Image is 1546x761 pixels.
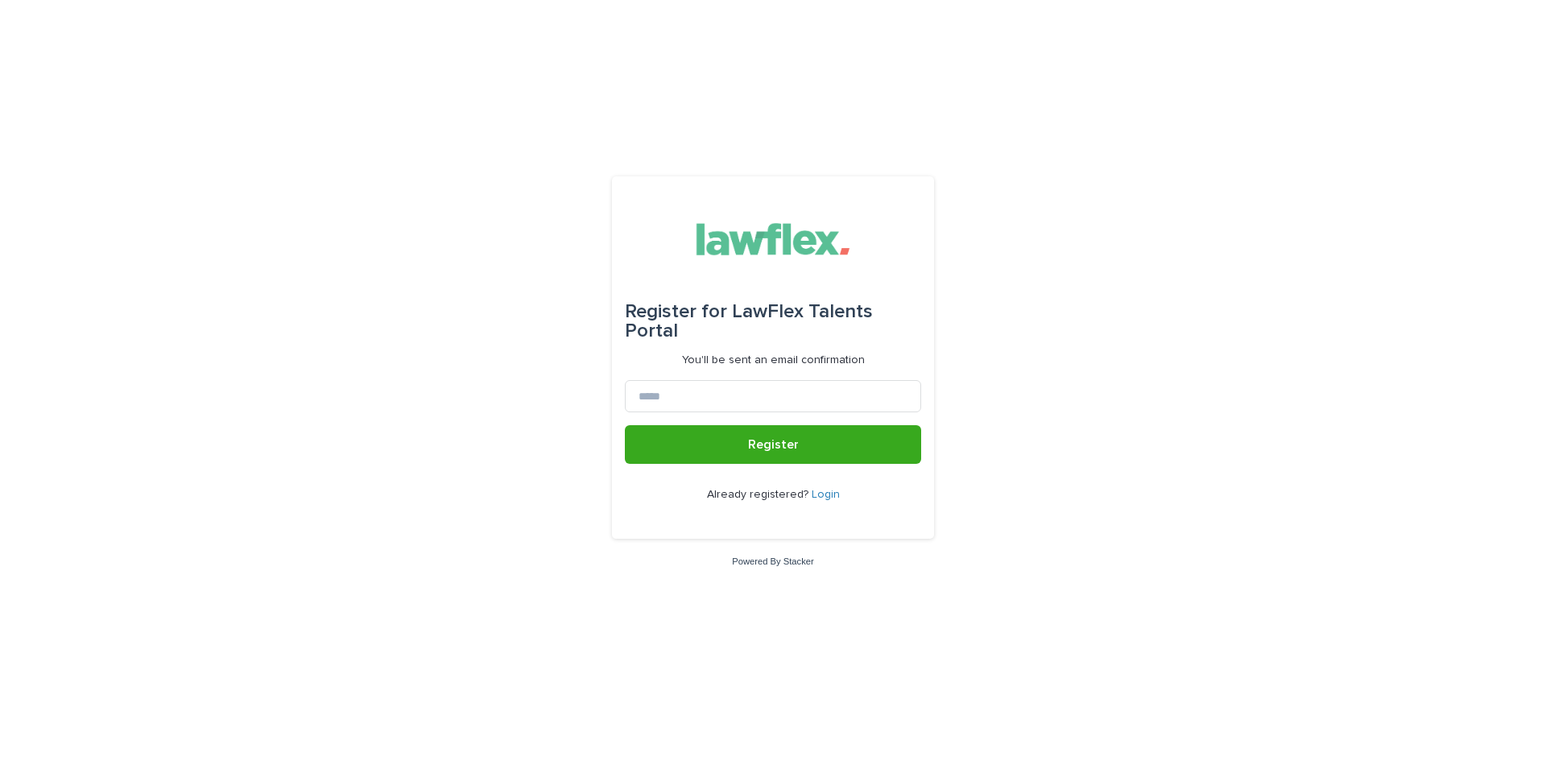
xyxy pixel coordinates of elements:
span: Already registered? [707,489,812,500]
span: Register [748,438,799,451]
a: Powered By Stacker [732,556,813,566]
img: Gnvw4qrBSHOAfo8VMhG6 [683,215,864,263]
a: Login [812,489,840,500]
div: LawFlex Talents Portal [625,289,921,354]
span: Register for [625,302,727,321]
button: Register [625,425,921,464]
p: You'll be sent an email confirmation [682,354,865,367]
